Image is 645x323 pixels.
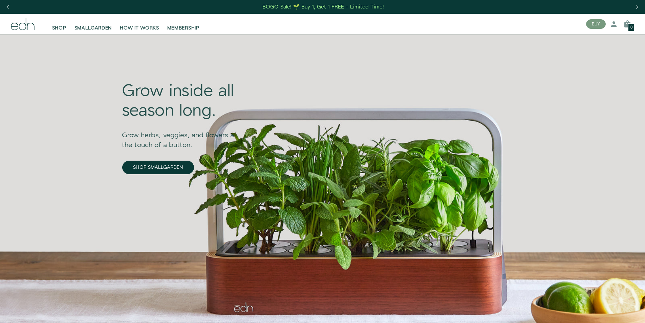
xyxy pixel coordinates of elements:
[116,17,163,32] a: HOW IT WORKS
[262,3,384,11] div: BOGO Sale! 🌱 Buy 1, Get 1 FREE – Limited Time!
[74,25,112,32] span: SMALLGARDEN
[70,17,116,32] a: SMALLGARDEN
[163,17,203,32] a: MEMBERSHIP
[122,121,247,150] div: Grow herbs, veggies, and flowers at the touch of a button.
[122,161,194,174] a: SHOP SMALLGARDEN
[167,25,199,32] span: MEMBERSHIP
[262,2,385,12] a: BOGO Sale! 🌱 Buy 1, Get 1 FREE – Limited Time!
[48,17,70,32] a: SHOP
[52,25,66,32] span: SHOP
[586,19,606,29] button: BUY
[122,82,247,121] div: Grow inside all season long.
[120,25,159,32] span: HOW IT WORKS
[630,26,632,29] span: 0
[593,303,638,320] iframe: Opens a widget where you can find more information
